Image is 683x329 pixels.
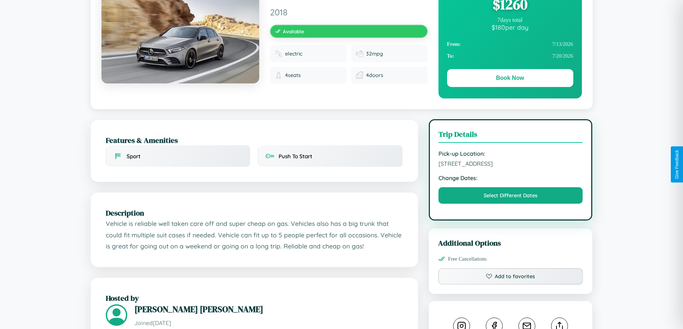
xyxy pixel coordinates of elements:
[285,50,302,57] span: electric
[134,303,403,315] h3: [PERSON_NAME] [PERSON_NAME]
[438,150,583,157] strong: Pick-up Location:
[447,17,573,23] div: 7 days total
[356,72,363,79] img: Doors
[448,256,487,262] span: Free Cancellations
[438,160,583,167] span: [STREET_ADDRESS]
[356,50,363,57] img: Fuel efficiency
[438,174,583,182] strong: Change Dates:
[134,318,403,328] p: Joined [DATE]
[270,7,428,18] span: 2018
[106,208,403,218] h2: Description
[447,53,454,59] strong: To:
[438,129,583,143] h3: Trip Details
[447,69,573,87] button: Book Now
[366,72,383,78] span: 4 doors
[106,293,403,303] h2: Hosted by
[127,153,141,160] span: Sport
[283,28,304,34] span: Available
[438,268,583,285] button: Add to favorites
[438,238,583,248] h3: Additional Options
[279,153,312,160] span: Push To Start
[447,38,573,50] div: 7 / 13 / 2026
[106,135,403,145] h2: Features & Amenities
[106,218,403,252] p: Vehicle is reliable well taken care off and super cheap on gas. Vehicles also has a big trunk tha...
[275,50,282,57] img: Fuel type
[285,72,301,78] span: 4 seats
[366,50,383,57] span: 32 mpg
[447,41,461,47] strong: From:
[447,50,573,62] div: 7 / 20 / 2026
[438,187,583,204] button: Select Different Dates
[674,150,679,179] div: Give Feedback
[275,72,282,79] img: Seats
[447,23,573,31] div: $ 180 per day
